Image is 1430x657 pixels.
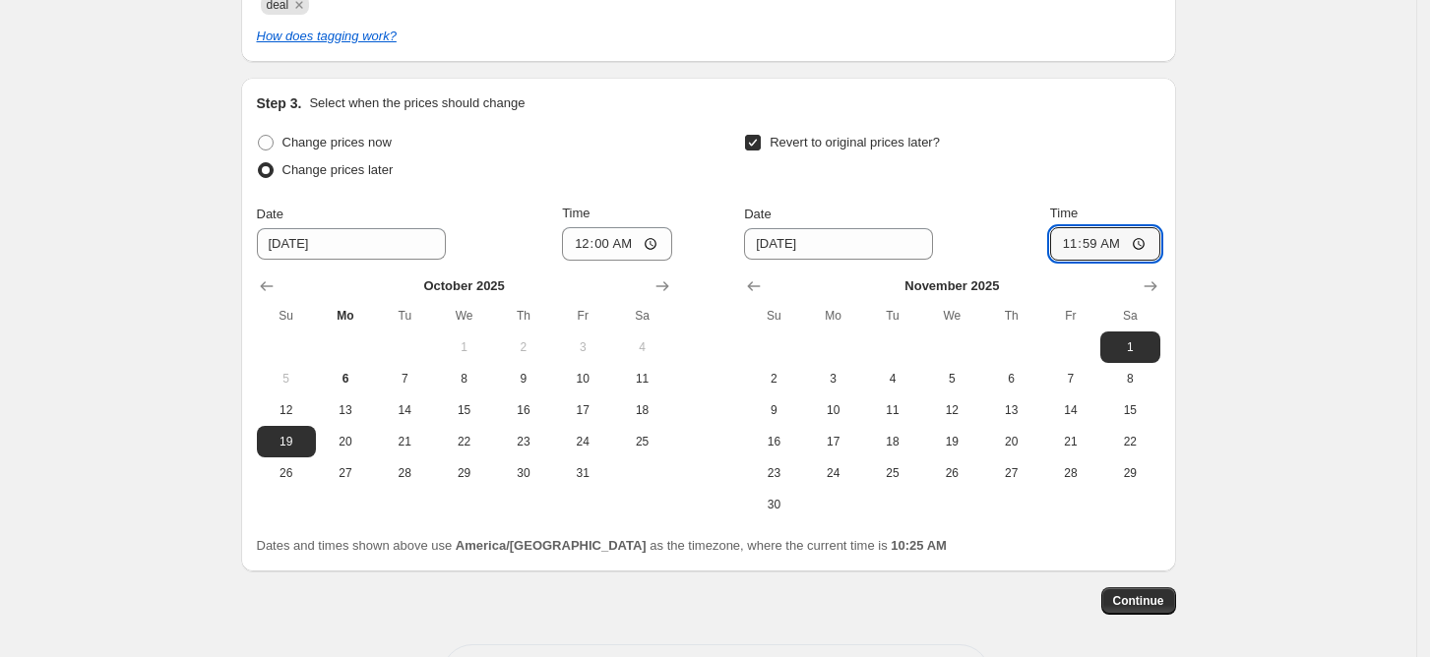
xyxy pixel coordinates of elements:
[804,300,863,331] th: Monday
[1049,465,1092,481] span: 28
[442,465,485,481] span: 29
[553,394,612,426] button: Friday October 17 2025
[316,300,375,331] th: Monday
[265,371,308,387] span: 5
[922,394,981,426] button: Wednesday November 12 2025
[553,426,612,457] button: Friday October 24 2025
[1113,593,1164,609] span: Continue
[752,371,795,387] span: 2
[257,29,397,43] a: How does tagging work?
[871,371,914,387] span: 4
[257,426,316,457] button: Sunday October 19 2025
[740,272,768,300] button: Show previous month, October 2025
[502,402,545,418] span: 16
[562,227,672,261] input: 12:00
[752,434,795,449] span: 16
[375,457,434,489] button: Tuesday October 28 2025
[553,331,612,363] button: Friday October 3 2025
[863,426,922,457] button: Tuesday November 18 2025
[744,489,803,520] button: Sunday November 30 2025
[265,402,308,418] span: 12
[812,402,855,418] span: 10
[502,371,545,387] span: 9
[981,363,1040,394] button: Thursday November 6 2025
[561,371,604,387] span: 10
[612,331,671,363] button: Saturday October 4 2025
[752,465,795,481] span: 23
[989,402,1032,418] span: 13
[494,363,553,394] button: Thursday October 9 2025
[316,457,375,489] button: Monday October 27 2025
[494,300,553,331] th: Thursday
[1137,272,1164,300] button: Show next month, December 2025
[744,426,803,457] button: Sunday November 16 2025
[316,394,375,426] button: Monday October 13 2025
[922,426,981,457] button: Wednesday November 19 2025
[456,538,647,553] b: America/[GEOGRAPHIC_DATA]
[383,371,426,387] span: 7
[863,363,922,394] button: Tuesday November 4 2025
[1050,206,1078,220] span: Time
[282,135,392,149] span: Change prices now
[309,93,525,113] p: Select when the prices should change
[383,434,426,449] span: 21
[804,363,863,394] button: Monday November 3 2025
[561,308,604,324] span: Fr
[257,300,316,331] th: Sunday
[434,363,493,394] button: Wednesday October 8 2025
[1100,394,1159,426] button: Saturday November 15 2025
[553,363,612,394] button: Friday October 10 2025
[502,434,545,449] span: 23
[744,363,803,394] button: Sunday November 2 2025
[1108,308,1151,324] span: Sa
[804,394,863,426] button: Monday November 10 2025
[871,308,914,324] span: Tu
[981,426,1040,457] button: Thursday November 20 2025
[1108,339,1151,355] span: 1
[324,371,367,387] span: 6
[502,465,545,481] span: 30
[553,300,612,331] th: Friday
[442,402,485,418] span: 15
[1100,363,1159,394] button: Saturday November 8 2025
[502,339,545,355] span: 2
[257,207,283,221] span: Date
[989,465,1032,481] span: 27
[863,300,922,331] th: Tuesday
[612,363,671,394] button: Saturday October 11 2025
[1108,434,1151,449] span: 22
[804,426,863,457] button: Monday November 17 2025
[744,457,803,489] button: Sunday November 23 2025
[434,457,493,489] button: Wednesday October 29 2025
[1041,300,1100,331] th: Friday
[1041,363,1100,394] button: Friday November 7 2025
[442,371,485,387] span: 8
[744,228,933,260] input: 10/6/2025
[257,457,316,489] button: Sunday October 26 2025
[1050,227,1160,261] input: 12:00
[316,426,375,457] button: Monday October 20 2025
[989,371,1032,387] span: 6
[744,207,771,221] span: Date
[494,331,553,363] button: Thursday October 2 2025
[562,206,590,220] span: Time
[257,228,446,260] input: 10/6/2025
[257,538,947,553] span: Dates and times shown above use as the timezone, where the current time is
[1100,331,1159,363] button: Saturday November 1 2025
[265,308,308,324] span: Su
[1049,434,1092,449] span: 21
[282,162,394,177] span: Change prices later
[930,465,973,481] span: 26
[620,308,663,324] span: Sa
[612,426,671,457] button: Saturday October 25 2025
[1049,402,1092,418] span: 14
[494,394,553,426] button: Thursday October 16 2025
[922,457,981,489] button: Wednesday November 26 2025
[981,394,1040,426] button: Thursday November 13 2025
[257,363,316,394] button: Sunday October 5 2025
[253,272,280,300] button: Show previous month, September 2025
[752,308,795,324] span: Su
[502,308,545,324] span: Th
[989,308,1032,324] span: Th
